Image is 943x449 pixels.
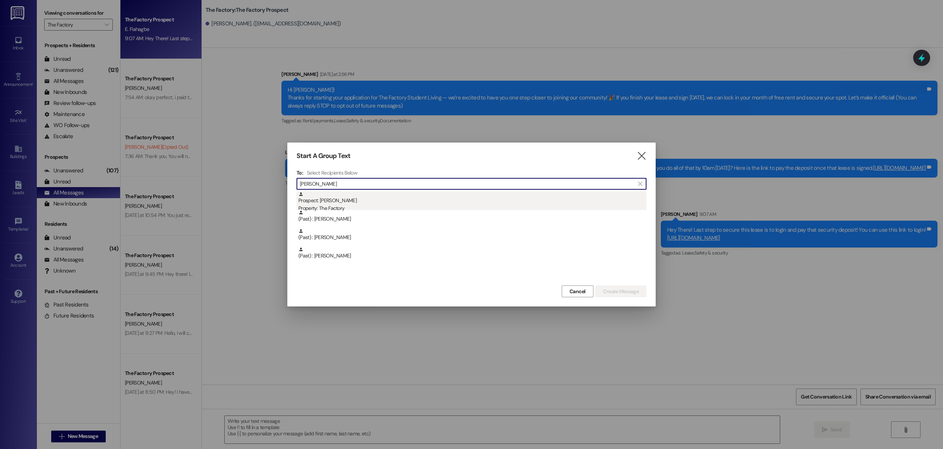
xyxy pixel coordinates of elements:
div: Property: The Factory [298,204,646,212]
div: (Past) : [PERSON_NAME] [297,210,646,228]
button: Clear text [634,178,646,189]
h4: Select Recipients Below [307,169,357,176]
h3: To: [297,169,303,176]
span: Cancel [569,288,586,295]
div: (Past) : [PERSON_NAME] [298,228,646,241]
input: Search for any contact or apartment [300,179,634,189]
div: (Past) : [PERSON_NAME] [297,228,646,247]
span: Create Message [603,288,639,295]
i:  [637,152,646,160]
div: Prospect: [PERSON_NAME] [298,192,646,213]
div: (Past) : [PERSON_NAME] [298,247,646,260]
h3: Start A Group Text [297,152,350,160]
div: (Past) : [PERSON_NAME] [298,210,646,223]
button: Create Message [595,285,646,297]
button: Cancel [562,285,593,297]
div: Prospect: [PERSON_NAME]Property: The Factory [297,192,646,210]
i:  [638,181,642,187]
div: (Past) : [PERSON_NAME] [297,247,646,265]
